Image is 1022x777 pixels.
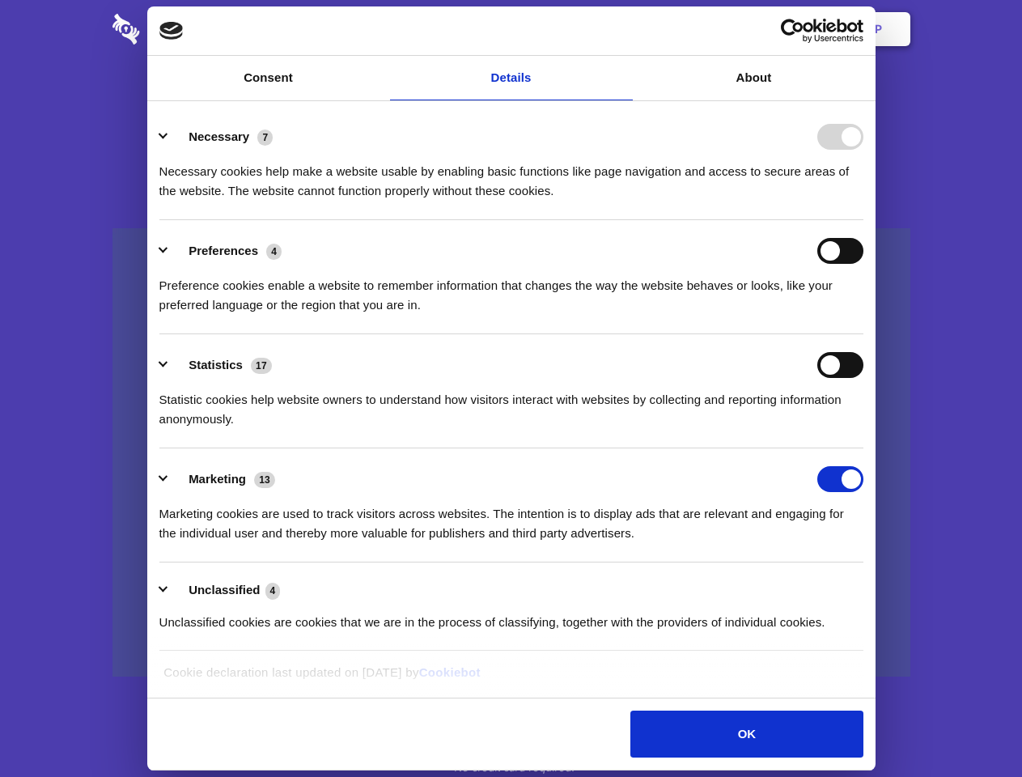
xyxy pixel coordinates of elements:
button: Preferences (4) [159,238,292,264]
a: Consent [147,56,390,100]
span: 17 [251,358,272,374]
img: logo-wordmark-white-trans-d4663122ce5f474addd5e946df7df03e33cb6a1c49d2221995e7729f52c070b2.svg [112,14,251,45]
h1: Eliminate Slack Data Loss. [112,73,910,131]
a: Usercentrics Cookiebot - opens in a new window [722,19,863,43]
a: Wistia video thumbnail [112,228,910,677]
label: Preferences [189,244,258,257]
span: 7 [257,129,273,146]
span: 13 [254,472,275,488]
button: Marketing (13) [159,466,286,492]
button: Statistics (17) [159,352,282,378]
a: About [633,56,876,100]
label: Statistics [189,358,243,372]
div: Marketing cookies are used to track visitors across websites. The intention is to display ads tha... [159,492,863,543]
a: Cookiebot [419,665,481,679]
img: logo [159,22,184,40]
h4: Auto-redaction of sensitive data, encrypted data sharing and self-destructing private chats. Shar... [112,147,910,201]
div: Statistic cookies help website owners to understand how visitors interact with websites by collec... [159,378,863,429]
iframe: Drift Widget Chat Controller [941,696,1003,758]
label: Marketing [189,472,246,486]
button: Unclassified (4) [159,580,290,601]
div: Necessary cookies help make a website usable by enabling basic functions like page navigation and... [159,150,863,201]
a: Contact [656,4,731,54]
span: 4 [265,583,281,599]
button: OK [630,711,863,758]
a: Details [390,56,633,100]
label: Necessary [189,129,249,143]
a: Pricing [475,4,545,54]
a: Login [734,4,804,54]
span: 4 [266,244,282,260]
button: Necessary (7) [159,124,283,150]
div: Preference cookies enable a website to remember information that changes the way the website beha... [159,264,863,315]
div: Cookie declaration last updated on [DATE] by [151,663,871,694]
div: Unclassified cookies are cookies that we are in the process of classifying, together with the pro... [159,601,863,632]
